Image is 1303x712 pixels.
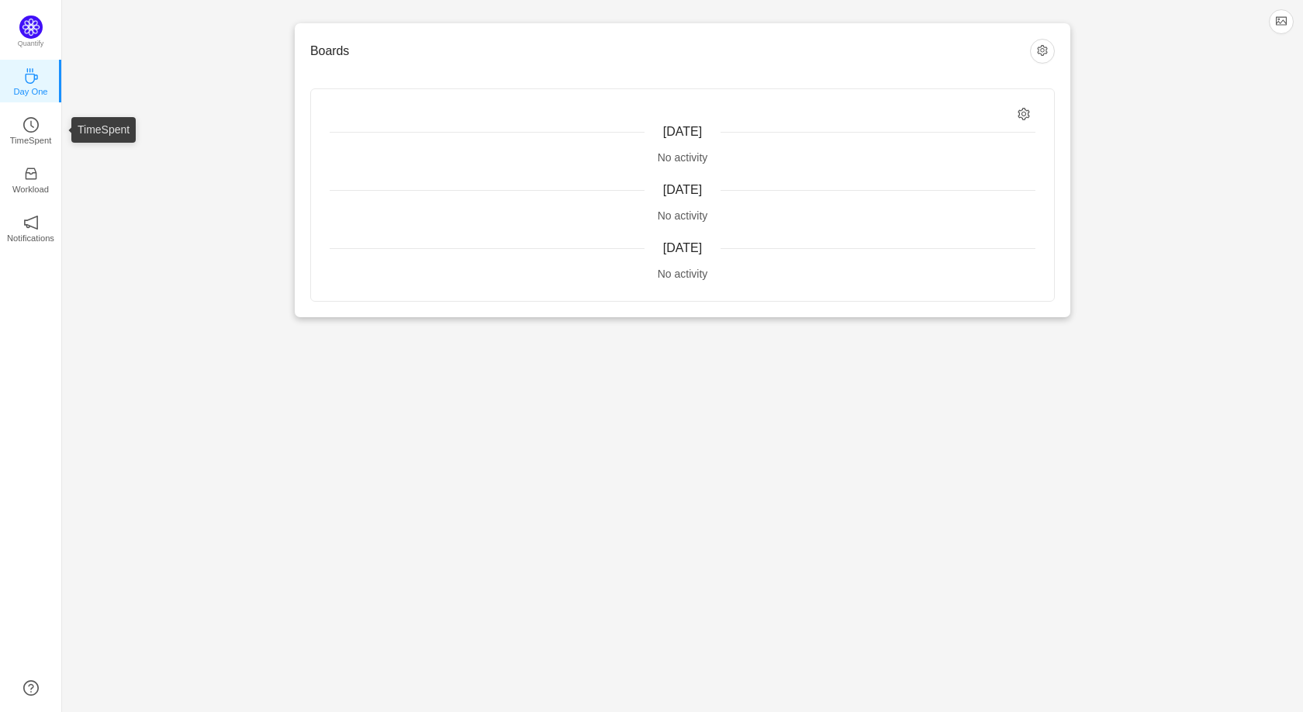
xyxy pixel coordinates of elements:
i: icon: inbox [23,166,39,181]
div: No activity [330,150,1035,166]
i: icon: coffee [23,68,39,84]
p: Notifications [7,231,54,245]
div: No activity [330,266,1035,282]
button: icon: setting [1030,39,1055,64]
p: Day One [13,85,47,99]
a: icon: question-circle [23,680,39,696]
p: Quantify [18,39,44,50]
a: icon: notificationNotifications [23,219,39,235]
button: icon: picture [1269,9,1294,34]
a: icon: clock-circleTimeSpent [23,122,39,137]
span: [DATE] [663,241,702,254]
i: icon: setting [1018,108,1031,121]
div: No activity [330,208,1035,224]
img: Quantify [19,16,43,39]
p: TimeSpent [10,133,52,147]
a: icon: inboxWorkload [23,171,39,186]
span: [DATE] [663,125,702,138]
h3: Boards [310,43,1030,59]
a: icon: coffeeDay One [23,73,39,88]
i: icon: notification [23,215,39,230]
i: icon: clock-circle [23,117,39,133]
p: Workload [12,182,49,196]
span: [DATE] [663,183,702,196]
